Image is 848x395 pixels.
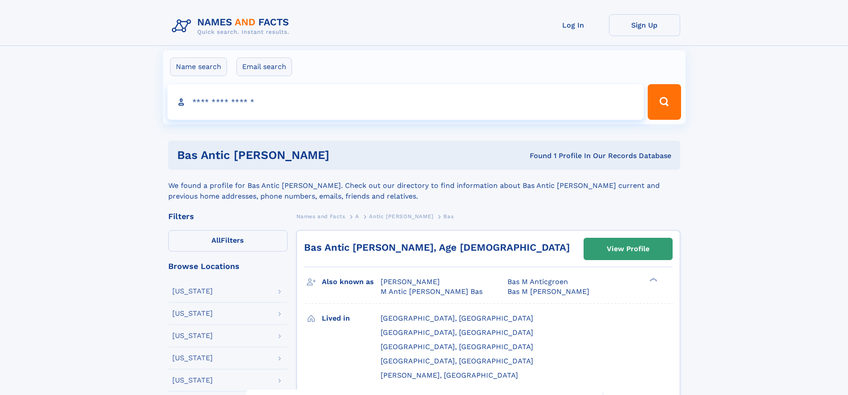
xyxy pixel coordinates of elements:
span: [GEOGRAPHIC_DATA], [GEOGRAPHIC_DATA] [381,357,533,365]
a: View Profile [584,238,672,260]
span: [PERSON_NAME] [381,277,440,286]
div: Found 1 Profile In Our Records Database [430,151,671,161]
span: A [355,213,359,220]
span: [GEOGRAPHIC_DATA], [GEOGRAPHIC_DATA] [381,328,533,337]
span: [PERSON_NAME], [GEOGRAPHIC_DATA] [381,371,518,379]
span: All [211,236,221,244]
input: search input [167,84,644,120]
a: Log In [538,14,609,36]
label: Name search [170,57,227,76]
div: Filters [168,212,288,220]
div: [US_STATE] [172,310,213,317]
h1: Bas Antic [PERSON_NAME] [177,150,430,161]
label: Filters [168,230,288,252]
h3: Lived in [322,311,381,326]
a: Sign Up [609,14,680,36]
span: [GEOGRAPHIC_DATA], [GEOGRAPHIC_DATA] [381,314,533,322]
img: Logo Names and Facts [168,14,296,38]
a: Antic [PERSON_NAME] [369,211,433,222]
span: Bas M [PERSON_NAME] [507,287,589,296]
div: View Profile [607,239,649,259]
span: M Antic [PERSON_NAME] Bas [381,287,483,296]
span: Bas M Anticgroen [507,277,568,286]
a: A [355,211,359,222]
div: [US_STATE] [172,332,213,339]
div: Browse Locations [168,262,288,270]
div: [US_STATE] [172,354,213,362]
div: [US_STATE] [172,377,213,384]
span: [GEOGRAPHIC_DATA], [GEOGRAPHIC_DATA] [381,342,533,351]
span: Bas [443,213,454,220]
a: Bas Antic [PERSON_NAME], Age [DEMOGRAPHIC_DATA] [304,242,570,253]
div: [US_STATE] [172,288,213,295]
h3: Also known as [322,274,381,289]
a: Names and Facts [296,211,345,222]
div: We found a profile for Bas Antic [PERSON_NAME]. Check out our directory to find information about... [168,170,680,202]
label: Email search [236,57,292,76]
span: Antic [PERSON_NAME] [369,213,433,220]
div: ❯ [647,277,658,283]
button: Search Button [648,84,681,120]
